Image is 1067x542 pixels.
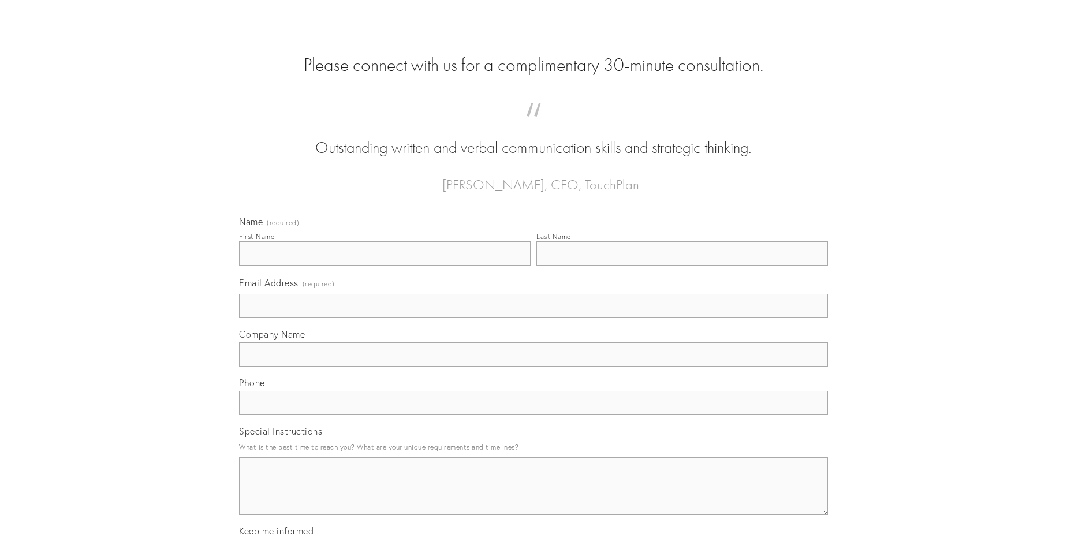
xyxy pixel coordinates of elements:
span: Special Instructions [239,425,322,437]
blockquote: Outstanding written and verbal communication skills and strategic thinking. [258,114,809,159]
div: First Name [239,232,274,241]
span: Email Address [239,277,299,289]
p: What is the best time to reach you? What are your unique requirements and timelines? [239,439,828,455]
div: Last Name [536,232,571,241]
span: “ [258,114,809,137]
span: Company Name [239,328,305,340]
h2: Please connect with us for a complimentary 30-minute consultation. [239,54,828,76]
span: (required) [303,276,335,291]
span: Phone [239,377,265,388]
span: Keep me informed [239,525,314,537]
span: (required) [267,219,299,226]
figcaption: — [PERSON_NAME], CEO, TouchPlan [258,159,809,196]
span: Name [239,216,263,227]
